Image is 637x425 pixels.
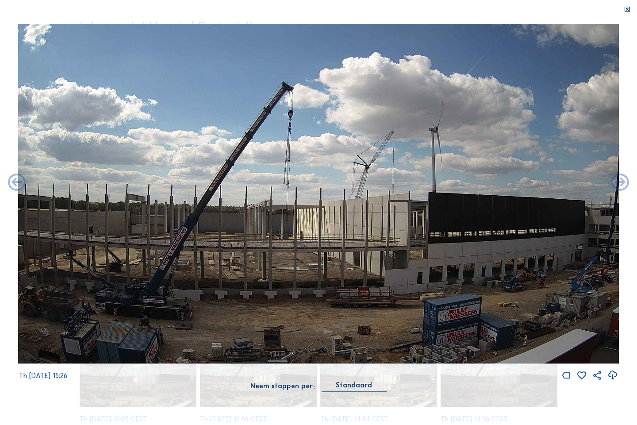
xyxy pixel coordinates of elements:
[250,382,315,390] div: Neem stappen per:
[6,173,27,194] i: Forward
[610,173,631,194] i: Back
[18,24,619,364] img: Image
[336,381,372,389] div: Standaard
[19,371,67,379] span: Th [DATE] 15:26
[322,381,387,392] div: Standaard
